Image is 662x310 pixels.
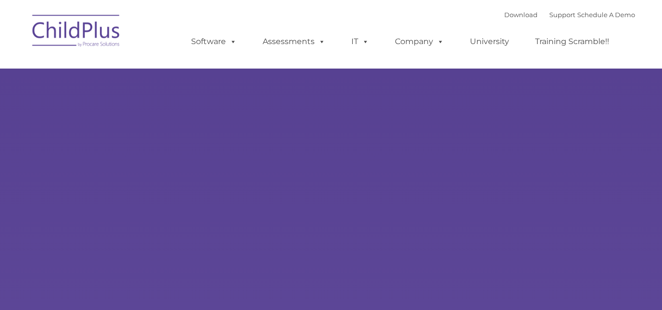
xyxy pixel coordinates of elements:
a: Software [181,32,246,51]
a: IT [342,32,379,51]
a: Company [385,32,454,51]
a: Download [504,11,538,19]
a: Schedule A Demo [577,11,635,19]
a: Assessments [253,32,335,51]
a: Training Scramble!! [525,32,619,51]
img: ChildPlus by Procare Solutions [27,8,125,57]
font: | [504,11,635,19]
a: Support [549,11,575,19]
a: University [460,32,519,51]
